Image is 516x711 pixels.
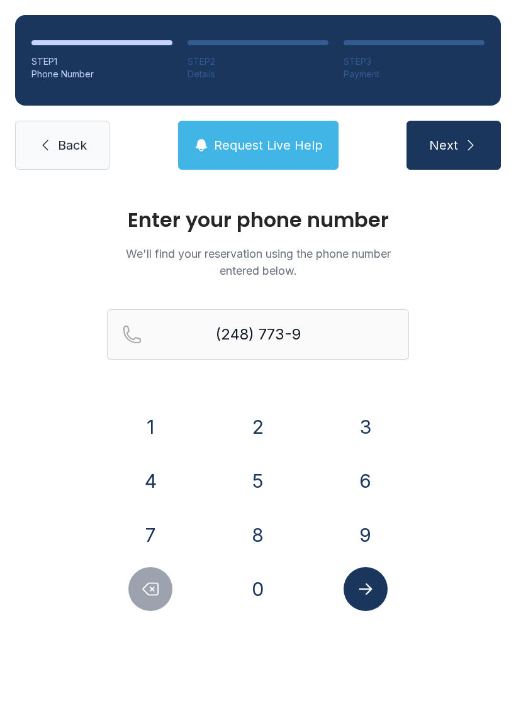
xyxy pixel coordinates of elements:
button: 1 [128,405,172,449]
p: We'll find your reservation using the phone number entered below. [107,245,409,279]
div: Payment [344,68,485,80]
div: Phone Number [31,68,172,80]
button: 6 [344,459,388,503]
button: 4 [128,459,172,503]
button: Delete number [128,567,172,611]
span: Next [429,136,458,154]
button: 5 [236,459,280,503]
button: 3 [344,405,388,449]
div: STEP 1 [31,55,172,68]
button: Submit lookup form [344,567,388,611]
button: 9 [344,513,388,557]
div: STEP 2 [188,55,328,68]
div: Details [188,68,328,80]
span: Back [58,136,87,154]
div: STEP 3 [344,55,485,68]
span: Request Live Help [214,136,323,154]
input: Reservation phone number [107,309,409,360]
h1: Enter your phone number [107,210,409,230]
button: 7 [128,513,172,557]
button: 8 [236,513,280,557]
button: 0 [236,567,280,611]
button: 2 [236,405,280,449]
